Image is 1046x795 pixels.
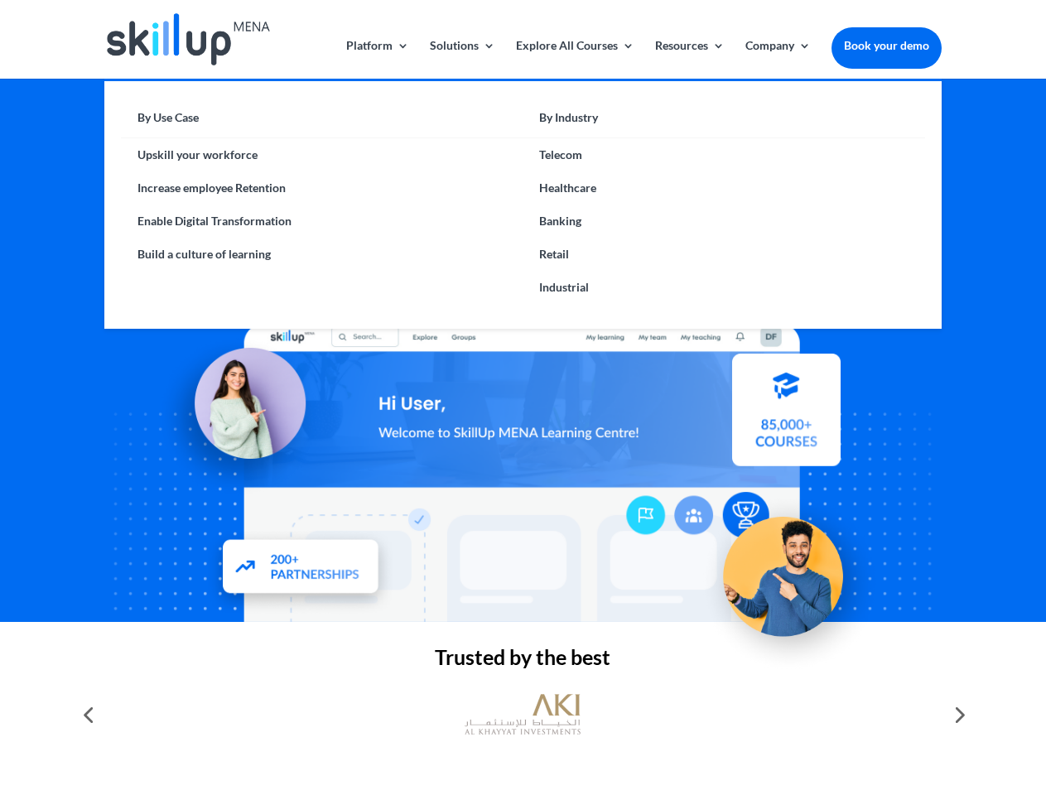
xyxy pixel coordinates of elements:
[655,40,725,79] a: Resources
[155,329,322,496] img: Learning Management Solution - SkillUp
[523,138,924,171] a: Telecom
[523,171,924,205] a: Healthcare
[523,205,924,238] a: Banking
[121,238,523,271] a: Build a culture of learning
[346,40,409,79] a: Platform
[523,106,924,138] a: By Industry
[831,27,942,64] a: Book your demo
[465,686,581,744] img: al khayyat investments logo
[516,40,634,79] a: Explore All Courses
[107,13,269,65] img: Skillup Mena
[523,238,924,271] a: Retail
[121,106,523,138] a: By Use Case
[121,171,523,205] a: Increase employee Retention
[121,138,523,171] a: Upskill your workforce
[732,361,841,474] img: Courses library - SkillUp MENA
[699,482,883,666] img: Upskill your workforce - SkillUp
[121,205,523,238] a: Enable Digital Transformation
[104,647,941,676] h2: Trusted by the best
[745,40,811,79] a: Company
[770,616,1046,795] iframe: Chat Widget
[205,524,398,614] img: Partners - SkillUp Mena
[430,40,495,79] a: Solutions
[523,271,924,304] a: Industrial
